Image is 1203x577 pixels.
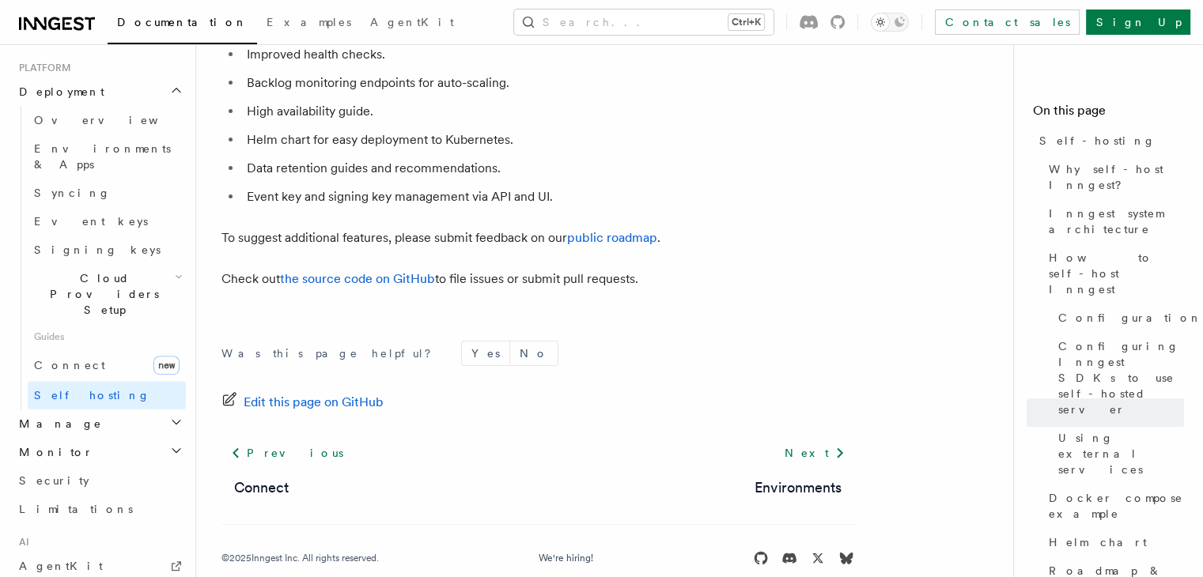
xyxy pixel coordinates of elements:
a: AgentKit [361,5,463,43]
a: Helm chart [1042,528,1184,556]
kbd: Ctrl+K [728,14,764,30]
a: Syncing [28,179,186,207]
a: Sign Up [1086,9,1190,35]
a: Why self-host Inngest? [1042,155,1184,199]
button: Manage [13,409,186,438]
a: Environments & Apps [28,134,186,179]
span: Connect [34,359,105,371]
span: Why self-host Inngest? [1049,161,1184,193]
span: Docker compose example [1049,490,1184,522]
p: Was this page helpful? [221,345,442,361]
a: the source code on GitHub [280,271,435,286]
span: Self-hosting [1039,133,1156,149]
span: Monitor [13,444,93,460]
span: Platform [13,62,71,74]
a: Using external services [1052,424,1184,484]
span: Inngest system architecture [1049,206,1184,237]
a: How to self-host Inngest [1042,243,1184,304]
span: Examples [267,16,351,28]
button: Monitor [13,438,186,466]
a: Examples [257,5,361,43]
a: Security [13,466,186,495]
a: Limitations [13,495,186,523]
span: Limitations [19,503,133,515]
a: Edit this page on GitHub [221,391,384,413]
a: Connect [234,477,289,499]
span: Security [19,474,89,487]
li: Helm chart for easy deployment to Kubernetes. [242,129,854,151]
button: Cloud Providers Setup [28,264,186,324]
span: Configuring Inngest SDKs to use self-hosted server [1058,338,1184,417]
span: Overview [34,114,197,126]
span: Using external services [1058,430,1184,477]
div: Deployment [13,106,186,409]
a: Environments [755,477,842,499]
button: Search...Ctrl+K [514,9,774,35]
h4: On this page [1033,101,1184,126]
span: Environments & Apps [34,142,171,171]
span: Cloud Providers Setup [28,270,175,318]
span: Helm chart [1049,534,1147,550]
button: No [510,341,558,365]
li: Improved health checks. [242,43,854,66]
a: public roadmap [567,230,657,245]
a: Contact sales [935,9,1080,35]
a: Connectnew [28,349,186,381]
span: How to self-host Inngest [1049,250,1184,297]
span: Manage [13,416,102,432]
li: High availability guide. [242,100,854,123]
a: Overview [28,106,186,134]
span: Syncing [34,187,111,199]
p: To suggest additional features, please submit feedback on our . [221,227,854,249]
p: Check out to file issues or submit pull requests. [221,268,854,290]
a: Signing keys [28,236,186,264]
span: Deployment [13,84,104,100]
a: Previous [221,439,352,467]
a: Self-hosting [1033,126,1184,155]
span: Self hosting [34,389,150,402]
a: Docker compose example [1042,484,1184,528]
span: Signing keys [34,243,161,256]
span: Configuration [1058,310,1202,326]
button: Deployment [13,77,186,106]
a: Inngest system architecture [1042,199,1184,243]
span: AgentKit [19,560,103,572]
li: Data retention guides and recommendations. [242,157,854,179]
div: © 2025 Inngest Inc. All rights reserved. [221,552,379,564]
a: Event keys [28,207,186,236]
a: Documentation [108,5,257,44]
span: Event keys [34,215,148,228]
li: Event key and signing key management via API and UI. [242,186,854,208]
span: Edit this page on GitHub [244,391,384,413]
span: Documentation [117,16,248,28]
li: Backlog monitoring endpoints for auto-scaling. [242,72,854,94]
span: AI [13,536,29,549]
a: Configuring Inngest SDKs to use self-hosted server [1052,332,1184,424]
span: new [153,356,180,375]
a: Self hosting [28,381,186,409]
span: AgentKit [370,16,454,28]
button: Yes [462,341,509,365]
span: Guides [28,324,186,349]
a: We're hiring! [539,552,593,564]
button: Toggle dark mode [871,13,909,32]
a: Configuration [1052,304,1184,332]
a: Next [774,439,854,467]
